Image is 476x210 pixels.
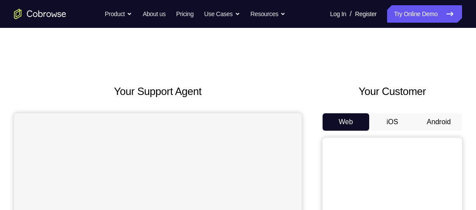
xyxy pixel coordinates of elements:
a: Pricing [176,5,194,23]
button: Product [105,5,133,23]
a: Log In [330,5,346,23]
a: Register [355,5,377,23]
h2: Your Customer [323,84,462,99]
button: Android [415,113,462,131]
a: Go to the home page [14,9,66,19]
h2: Your Support Agent [14,84,302,99]
a: About us [143,5,165,23]
a: Try Online Demo [387,5,462,23]
button: Web [323,113,369,131]
span: / [350,9,351,19]
button: Resources [251,5,286,23]
button: iOS [369,113,416,131]
button: Use Cases [204,5,240,23]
